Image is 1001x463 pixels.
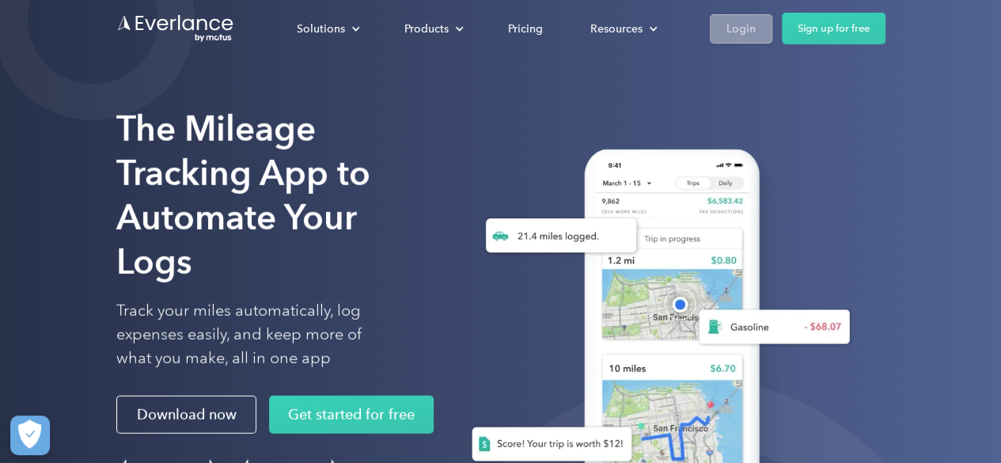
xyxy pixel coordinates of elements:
a: Login [710,14,772,44]
strong: The Mileage Tracking App to Automate Your Logs [116,108,370,283]
a: Download now [116,396,256,434]
div: Resources [574,15,670,43]
div: Solutions [297,19,345,39]
p: Track your miles automatically, log expenses easily, and keep more of what you make, all in one app [116,299,399,370]
a: Pricing [492,15,559,43]
div: Solutions [281,15,373,43]
div: Pricing [508,19,543,39]
div: Products [389,15,476,43]
div: Login [726,19,756,39]
div: Products [404,19,449,39]
a: Sign up for free [782,13,885,44]
a: Get started for free [269,396,434,434]
div: Resources [590,19,643,39]
a: Go to homepage [116,13,235,44]
button: Cookies Settings [10,416,50,455]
